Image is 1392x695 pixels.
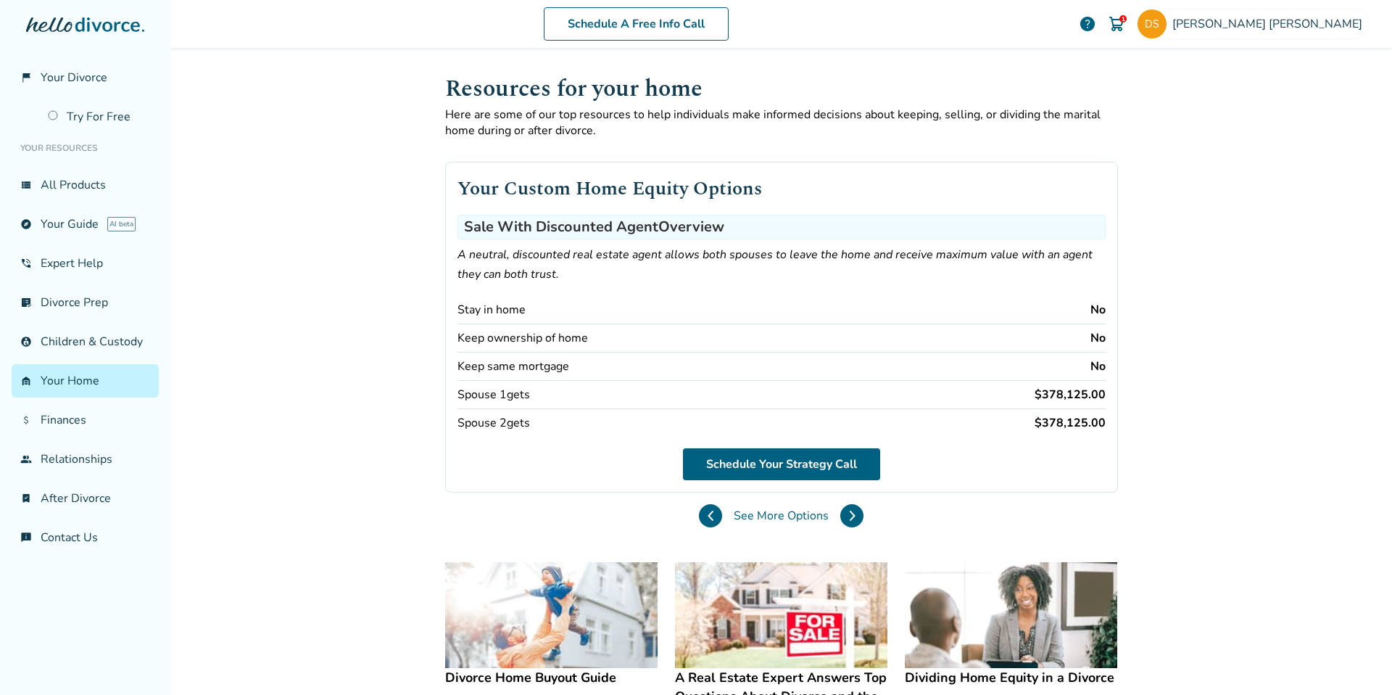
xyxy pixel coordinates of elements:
span: phone_in_talk [20,258,32,269]
h3: Sale With Discounted Agent Overview [457,215,1106,239]
a: phone_in_talkExpert Help [12,247,159,280]
h4: Divorce Home Buyout Guide [445,668,658,687]
a: list_alt_checkDivorce Prep [12,286,159,319]
a: help [1079,15,1096,33]
span: attach_money [20,414,32,426]
a: groupRelationships [12,443,159,476]
span: list_alt_check [20,297,32,308]
div: $378,125.00 [1035,415,1106,431]
img: Dividing Home Equity in a Divorce [905,562,1117,669]
a: Try For Free [39,100,159,133]
span: chat_info [20,532,32,543]
a: exploreYour GuideAI beta [12,207,159,241]
a: Schedule Your Strategy Call [683,448,880,480]
span: group [20,453,32,465]
a: flag_2Your Divorce [12,61,159,94]
span: view_list [20,179,32,191]
span: garage_home [20,375,32,387]
div: Keep same mortgage [457,358,569,374]
span: See More Options [734,508,829,524]
div: No [1090,302,1106,318]
h4: Dividing Home Equity in a Divorce [905,668,1117,687]
img: Divorce Home Buyout Guide [445,562,658,669]
div: No [1090,330,1106,346]
p: Here are some of our top resources to help individuals make informed decisions about keeping, sel... [445,107,1118,139]
span: AI beta [107,217,136,231]
div: No [1090,358,1106,374]
a: attach_moneyFinances [12,403,159,437]
a: Divorce Home Buyout GuideDivorce Home Buyout Guide [445,562,658,688]
li: Your Resources [12,133,159,163]
a: bookmark_checkAfter Divorce [12,482,159,515]
div: 1 [1119,15,1127,22]
img: dswezey2+portal1@gmail.com [1138,9,1167,38]
img: A Real Estate Expert Answers Top Questions About Divorce and the Home [675,562,887,669]
a: view_listAll Products [12,168,159,202]
a: garage_homeYour Home [12,364,159,398]
span: bookmark_check [20,493,32,504]
div: Spouse 2 gets [457,415,530,431]
iframe: Chat Widget [1319,625,1392,695]
span: explore [20,218,32,230]
span: Your Divorce [41,70,107,86]
a: Dividing Home Equity in a DivorceDividing Home Equity in a Divorce [905,562,1117,688]
div: $378,125.00 [1035,387,1106,403]
div: Stay in home [457,302,526,318]
a: Schedule A Free Info Call [544,7,729,41]
p: A neutral, discounted real estate agent allows both spouses to leave the home and receive maximum... [457,245,1106,284]
h1: Resources for your home [445,71,1118,107]
div: Spouse 1 gets [457,387,530,403]
a: chat_infoContact Us [12,521,159,554]
a: account_childChildren & Custody [12,325,159,358]
span: account_child [20,336,32,347]
span: [PERSON_NAME] [PERSON_NAME] [1172,16,1368,32]
h2: Your Custom Home Equity Options [457,174,1106,203]
img: Cart [1108,15,1125,33]
span: flag_2 [20,72,32,83]
div: Keep ownership of home [457,330,588,346]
